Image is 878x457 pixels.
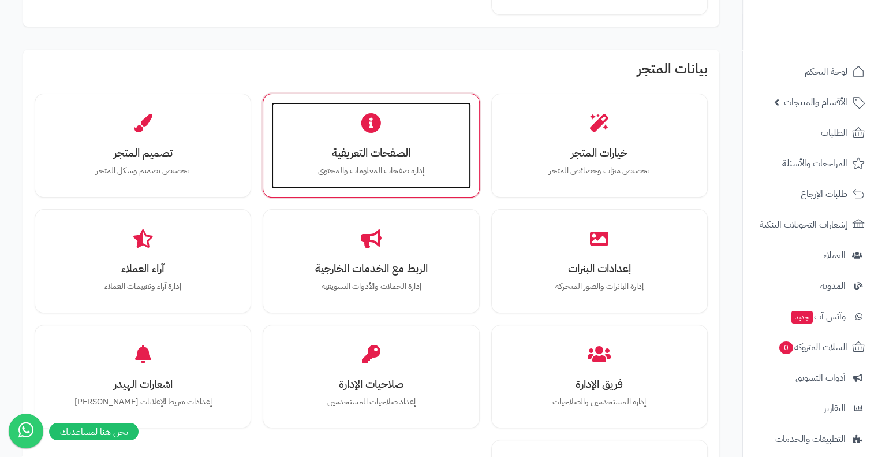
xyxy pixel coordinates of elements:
span: العملاء [823,247,846,263]
a: لوحة التحكم [750,58,871,86]
span: وآتس آب [790,309,846,325]
h3: اشعارات الهيدر [55,378,231,390]
a: اشعارات الهيدرإعدادات شريط الإعلانات [PERSON_NAME] [43,333,242,420]
a: أدوات التسويق [750,364,871,392]
a: الصفحات التعريفيةإدارة صفحات المعلومات والمحتوى [271,102,470,189]
a: تصميم المتجرتخصيص تصميم وشكل المتجر [43,102,242,189]
p: إدارة البانرات والصور المتحركة [511,280,688,293]
span: التقارير [824,400,846,417]
a: المراجعات والأسئلة [750,150,871,177]
span: إشعارات التحويلات البنكية [760,217,847,233]
span: لوحة التحكم [805,64,847,80]
span: أدوات التسويق [795,370,846,386]
p: إدارة آراء وتقييمات العملاء [55,280,231,293]
p: إدارة المستخدمين والصلاحيات [511,396,688,408]
a: المدونة [750,272,871,300]
a: التقارير [750,395,871,422]
span: الطلبات [821,125,847,141]
h3: آراء العملاء [55,262,231,274]
a: خيارات المتجرتخصيص ميزات وخصائص المتجر [500,102,699,189]
span: الأقسام والمنتجات [784,94,847,110]
p: إعداد صلاحيات المستخدمين [283,396,459,408]
h3: الربط مع الخدمات الخارجية [283,262,459,274]
span: جديد [791,311,813,324]
span: 0 [779,341,793,354]
a: إشعارات التحويلات البنكية [750,211,871,239]
span: التطبيقات والخدمات [775,431,846,447]
p: إعدادات شريط الإعلانات [PERSON_NAME] [55,396,231,408]
a: السلات المتروكة0 [750,333,871,361]
p: تخصيص ميزات وخصائص المتجر [511,165,688,177]
a: الطلبات [750,119,871,147]
a: التطبيقات والخدمات [750,425,871,453]
span: السلات المتروكة [778,339,847,355]
h3: فريق الإدارة [511,378,688,390]
a: العملاء [750,241,871,269]
a: فريق الإدارةإدارة المستخدمين والصلاحيات [500,333,699,420]
span: المدونة [820,278,846,294]
a: وآتس آبجديد [750,303,871,330]
p: تخصيص تصميم وشكل المتجر [55,165,231,177]
span: المراجعات والأسئلة [782,155,847,172]
h3: الصفحات التعريفية [283,147,459,159]
a: طلبات الإرجاع [750,180,871,208]
h2: بيانات المتجر [35,61,708,82]
h3: خيارات المتجر [511,147,688,159]
p: إدارة الحملات والأدوات التسويقية [283,280,459,293]
a: إعدادات البنراتإدارة البانرات والصور المتحركة [500,218,699,304]
h3: إعدادات البنرات [511,262,688,274]
h3: صلاحيات الإدارة [283,378,459,390]
span: طلبات الإرجاع [801,186,847,202]
p: إدارة صفحات المعلومات والمحتوى [283,165,459,177]
h3: تصميم المتجر [55,147,231,159]
a: آراء العملاءإدارة آراء وتقييمات العملاء [43,218,242,304]
a: صلاحيات الإدارةإعداد صلاحيات المستخدمين [271,333,470,420]
a: الربط مع الخدمات الخارجيةإدارة الحملات والأدوات التسويقية [271,218,470,304]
